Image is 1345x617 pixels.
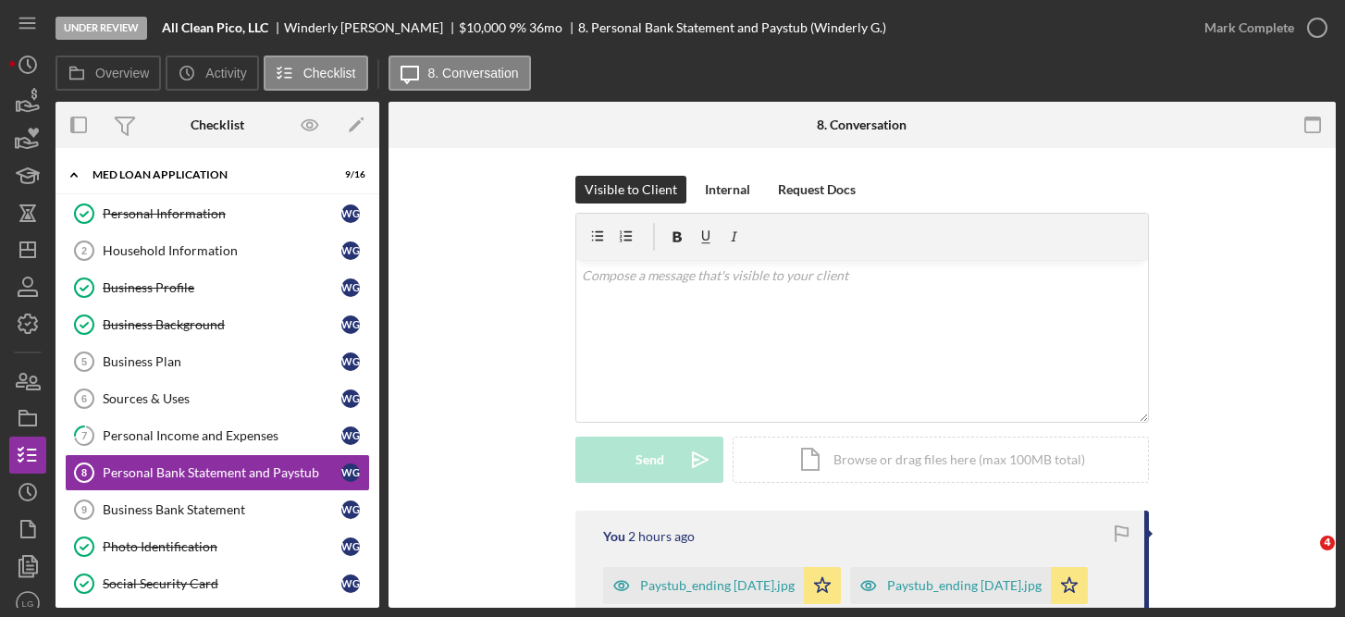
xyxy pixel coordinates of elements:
tspan: 2 [81,245,87,256]
label: Activity [205,66,246,80]
div: W G [341,426,360,445]
div: 8. Conversation [817,117,907,132]
div: W G [341,537,360,556]
iframe: Intercom live chat [1282,536,1326,580]
div: W G [341,315,360,334]
button: Checklist [264,56,368,91]
div: Mark Complete [1204,9,1294,46]
div: W G [341,241,360,260]
button: Send [575,437,723,483]
div: Business Profile [103,280,341,295]
div: Photo Identification [103,539,341,554]
div: Visible to Client [585,176,677,204]
tspan: 5 [81,356,87,367]
div: MED Loan Application [93,169,319,180]
div: 8. Personal Bank Statement and Paystub (Winderly G.) [578,20,886,35]
div: Personal Bank Statement and Paystub [103,465,341,480]
span: 4 [1320,536,1335,550]
button: Paystub_ending [DATE].jpg [850,567,1088,604]
div: 36 mo [529,20,562,35]
div: Checklist [191,117,244,132]
button: Visible to Client [575,176,686,204]
div: Internal [705,176,750,204]
div: 9 % [509,20,526,35]
div: Household Information [103,243,341,258]
div: Business Background [103,317,341,332]
label: 8. Conversation [428,66,519,80]
div: W G [341,574,360,593]
label: Checklist [303,66,356,80]
a: 7Personal Income and ExpensesWG [65,417,370,454]
div: 9 / 16 [332,169,365,180]
a: Social Security CardWG [65,565,370,602]
button: Overview [56,56,161,91]
a: Business BackgroundWG [65,306,370,343]
a: Photo IdentificationWG [65,528,370,565]
div: W G [341,352,360,371]
div: Under Review [56,17,147,40]
div: Social Security Card [103,576,341,591]
div: Personal Information [103,206,341,221]
span: $10,000 [459,19,506,35]
a: Business ProfileWG [65,269,370,306]
button: Paystub_ending [DATE].jpg [603,567,841,604]
div: Send [635,437,664,483]
div: Personal Income and Expenses [103,428,341,443]
a: 6Sources & UsesWG [65,380,370,417]
a: 8Personal Bank Statement and PaystubWG [65,454,370,491]
a: Personal InformationWG [65,195,370,232]
div: Sources & Uses [103,391,341,406]
div: Business Bank Statement [103,502,341,517]
button: Activity [166,56,258,91]
div: W G [341,278,360,297]
a: 5Business PlanWG [65,343,370,380]
button: 8. Conversation [389,56,531,91]
tspan: 7 [81,429,88,441]
a: 9Business Bank StatementWG [65,491,370,528]
div: W G [341,204,360,223]
text: LG [22,598,34,609]
div: Paystub_ending [DATE].jpg [640,578,795,593]
div: W G [341,389,360,408]
time: 2025-09-21 18:30 [628,529,695,544]
button: Mark Complete [1186,9,1336,46]
button: Request Docs [769,176,865,204]
div: W G [341,500,360,519]
label: Overview [95,66,149,80]
div: W G [341,463,360,482]
div: You [603,529,625,544]
div: Business Plan [103,354,341,369]
button: Internal [696,176,759,204]
div: Paystub_ending [DATE].jpg [887,578,1042,593]
tspan: 9 [81,504,87,515]
tspan: 6 [81,393,87,404]
div: Winderly [PERSON_NAME] [284,20,459,35]
tspan: 8 [81,467,87,478]
a: 2Household InformationWG [65,232,370,269]
div: Request Docs [778,176,856,204]
b: All Clean Pico, LLC [162,20,268,35]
